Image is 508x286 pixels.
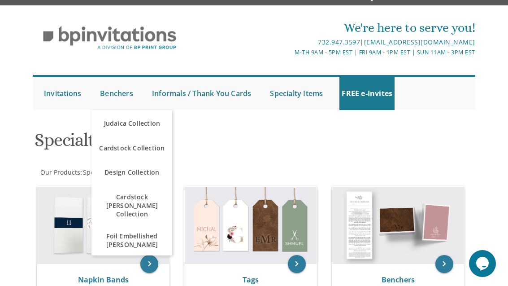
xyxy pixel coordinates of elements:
[91,159,172,186] a: Design Collection
[364,38,475,46] a: [EMAIL_ADDRESS][DOMAIN_NAME]
[268,77,325,110] a: Specialty Items
[91,137,172,159] a: Cardstock Collection
[39,168,80,176] a: Our Products
[339,77,395,110] a: FREE e-Invites
[435,255,453,273] a: keyboard_arrow_right
[33,19,187,57] img: BP Invitation Loft
[33,168,475,177] div: :
[82,168,128,176] a: Specialty Items
[94,139,170,157] span: Cardstock Collection
[243,275,259,285] a: Tags
[91,186,172,225] a: Cardstock [PERSON_NAME] Collection
[181,37,475,48] div: |
[140,255,158,273] a: keyboard_arrow_right
[94,188,170,223] span: Cardstock [PERSON_NAME] Collection
[181,19,475,37] div: We're here to serve you!
[318,38,360,46] a: 732.947.3597
[185,187,317,264] img: Tags
[98,77,135,110] a: Benchers
[181,48,475,57] div: M-Th 9am - 5pm EST | Fri 9am - 1pm EST | Sun 11am - 3pm EST
[37,187,169,264] img: Napkin Bands
[91,110,172,137] a: Judaica Collection
[469,248,499,277] iframe: chat widget
[83,168,128,176] span: Specialty Items
[94,227,170,253] span: Foil Embellished [PERSON_NAME]
[382,275,415,285] a: Benchers
[150,77,253,110] a: Informals / Thank You Cards
[42,77,83,110] a: Invitations
[91,225,172,255] a: Foil Embellished [PERSON_NAME]
[288,255,306,273] a: keyboard_arrow_right
[332,187,464,264] img: Benchers
[78,275,129,285] a: Napkin Bands
[35,130,473,157] h1: Specialty Items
